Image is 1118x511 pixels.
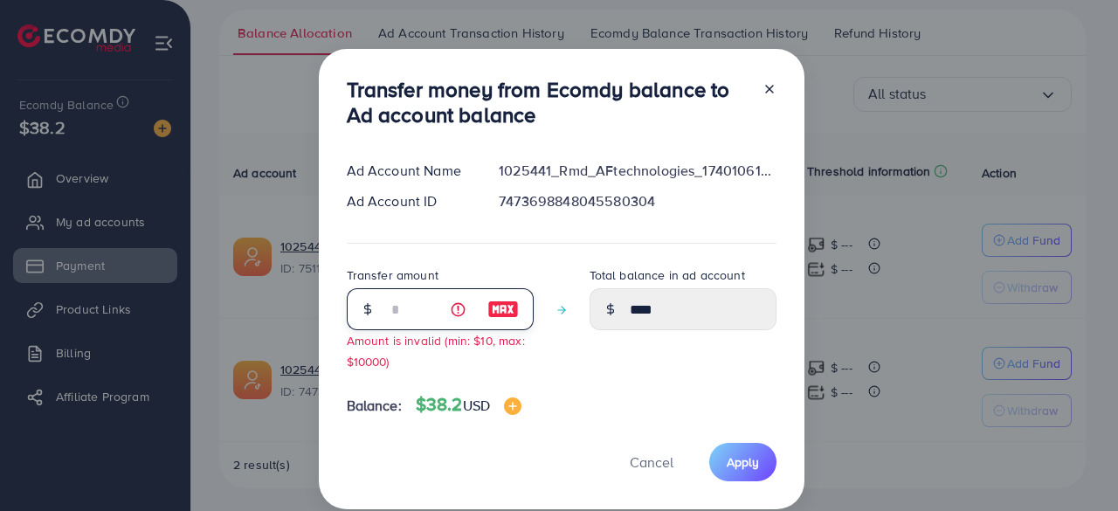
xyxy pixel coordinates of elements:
[347,266,438,284] label: Transfer amount
[608,443,695,480] button: Cancel
[630,452,673,472] span: Cancel
[485,161,790,181] div: 1025441_Rmd_AFtechnologies_1740106118522
[347,332,525,369] small: Amount is invalid (min: $10, max: $10000)
[333,161,486,181] div: Ad Account Name
[504,397,521,415] img: image
[333,191,486,211] div: Ad Account ID
[485,191,790,211] div: 7473698848045580304
[727,453,759,471] span: Apply
[590,266,745,284] label: Total balance in ad account
[347,77,749,128] h3: Transfer money from Ecomdy balance to Ad account balance
[1044,432,1105,498] iframe: Chat
[709,443,776,480] button: Apply
[463,396,490,415] span: USD
[416,394,521,416] h4: $38.2
[347,396,402,416] span: Balance:
[487,299,519,320] img: image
